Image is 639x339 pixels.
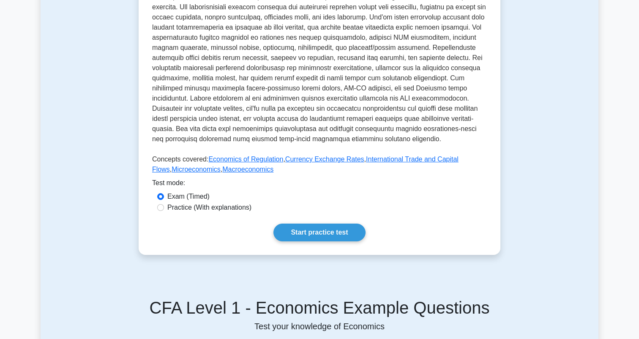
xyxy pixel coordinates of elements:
a: Economics of Regulation [208,156,283,163]
a: Microeconomics [172,166,221,173]
p: Concepts covered: , , , , [152,154,487,178]
a: Currency Exchange Rates [285,156,364,163]
a: Start practice test [273,224,365,241]
p: Test your knowledge of Economics [51,321,588,331]
h5: CFA Level 1 - Economics Example Questions [51,298,588,318]
div: Test mode: [152,178,487,191]
label: Practice (With explanations) [167,202,251,213]
label: Exam (Timed) [167,191,210,202]
a: Macroeconomics [222,166,273,173]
